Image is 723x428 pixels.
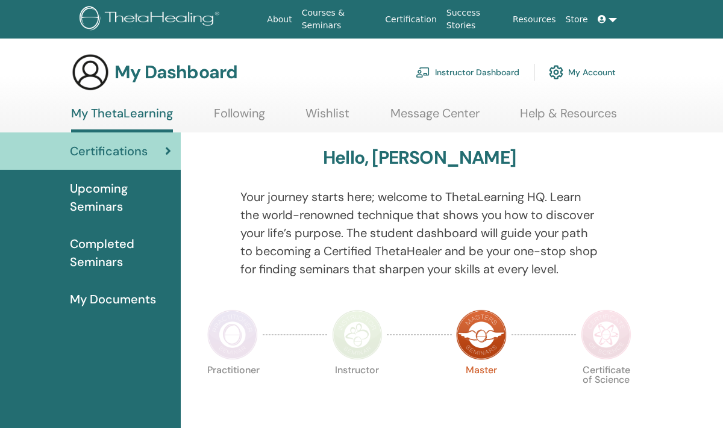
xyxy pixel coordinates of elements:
[323,147,516,169] h3: Hello, [PERSON_NAME]
[456,365,507,416] p: Master
[114,61,237,83] h3: My Dashboard
[240,188,599,278] p: Your journey starts here; welcome to ThetaLearning HQ. Learn the world-renowned technique that sh...
[416,67,430,78] img: chalkboard-teacher.svg
[456,309,507,360] img: Master
[70,142,148,160] span: Certifications
[297,2,381,37] a: Courses & Seminars
[581,365,631,416] p: Certificate of Science
[71,106,173,132] a: My ThetaLearning
[416,59,519,85] a: Instructor Dashboard
[214,106,265,129] a: Following
[262,8,296,31] a: About
[80,6,224,33] img: logo.png
[70,235,171,271] span: Completed Seminars
[70,290,156,308] span: My Documents
[332,365,383,416] p: Instructor
[207,365,258,416] p: Practitioner
[520,106,617,129] a: Help & Resources
[508,8,561,31] a: Resources
[71,53,110,91] img: generic-user-icon.jpg
[207,309,258,360] img: Practitioner
[390,106,480,129] a: Message Center
[549,59,616,85] a: My Account
[380,8,441,31] a: Certification
[561,8,593,31] a: Store
[442,2,508,37] a: Success Stories
[581,309,631,360] img: Certificate of Science
[549,62,563,82] img: cog.svg
[70,179,171,216] span: Upcoming Seminars
[305,106,349,129] a: Wishlist
[332,309,383,360] img: Instructor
